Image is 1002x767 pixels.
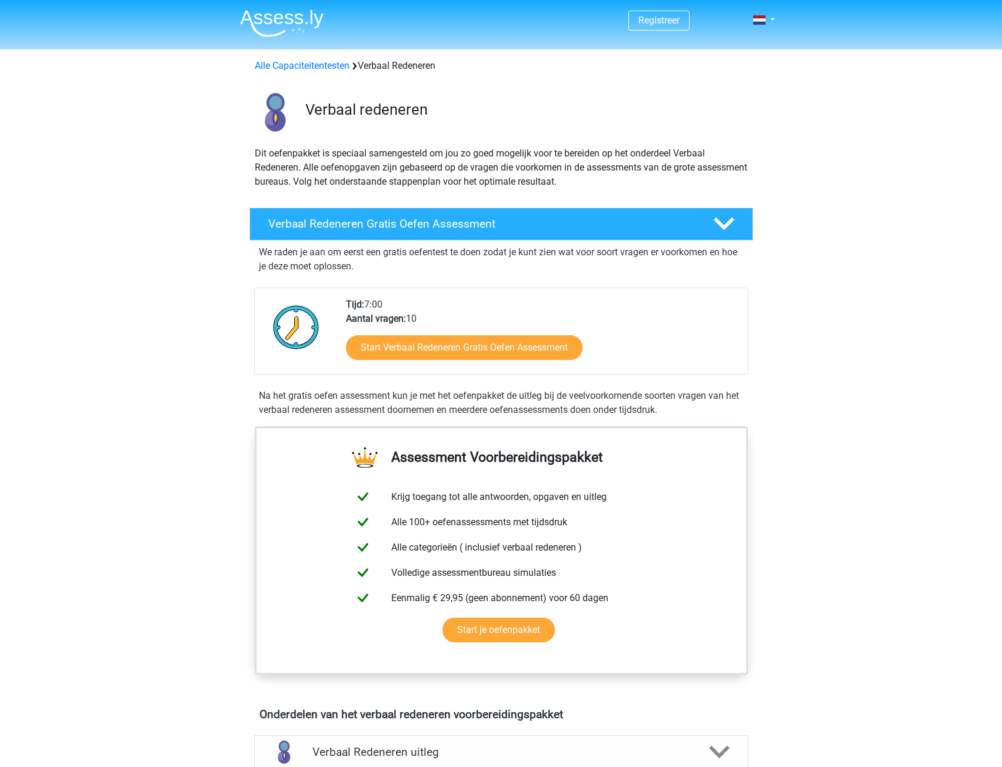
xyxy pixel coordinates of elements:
div: Na het gratis oefen assessment kun je met het oefenpakket de uitleg bij de veelvoorkomende soorte... [254,389,748,417]
h4: Verbaal Redeneren Gratis Oefen Assessment [268,217,694,231]
a: Registreer [638,15,680,26]
img: Klok [267,298,326,356]
div: 7:00 10 [337,298,747,374]
div: Verbaal Redeneren [250,59,753,73]
img: Assessly [240,9,324,37]
p: We raden je aan om eerst een gratis oefentest te doen zodat je kunt zien wat voor soort vragen er... [259,245,744,274]
a: Start Verbaal Redeneren Gratis Oefen Assessment [346,335,582,360]
b: Aantal vragen: [346,313,406,324]
img: verbaal redeneren uitleg [269,737,299,767]
h4: Verbaal Redeneren uitleg [312,745,690,759]
img: verbaal redeneren [250,87,300,137]
a: Verbaal Redeneren Gratis Oefen Assessment [245,208,758,241]
h3: Verbaal redeneren [305,101,744,119]
b: Tijd: [346,299,364,310]
a: Alle Capaciteitentesten [255,60,349,71]
h4: Onderdelen van het verbaal redeneren voorbereidingspakket [259,708,743,721]
p: Dit oefenpakket is speciaal samengesteld om jou zo goed mogelijk voor te bereiden op het onderdee... [255,146,748,189]
a: Start je oefenpakket [442,618,555,642]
